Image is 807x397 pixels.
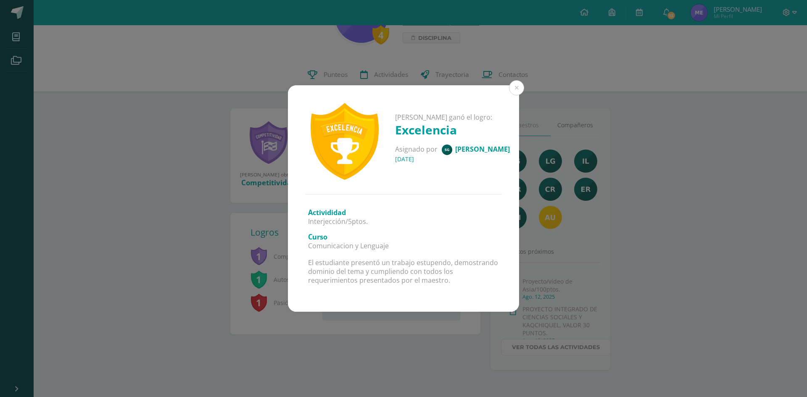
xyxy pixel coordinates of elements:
h3: Curso [308,232,499,242]
span: [PERSON_NAME] [455,145,510,154]
p: El estudiante presentó un trabajo estupendo, demostrando dominio del tema y cumpliendo con todos ... [308,258,499,284]
h3: Activididad [308,208,499,217]
p: Interjección/5ptos. [308,217,499,226]
h4: [DATE] [395,155,510,163]
button: Close (Esc) [509,80,524,95]
p: Asignado por [395,145,510,155]
p: Comunicacion y Lenguaje [308,242,499,250]
img: 883fe1ad2c4ddd4e3e18546762c98748.png [442,145,452,155]
p: [PERSON_NAME] ganó el logro: [395,113,510,122]
h1: Excelencia [395,122,510,138]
